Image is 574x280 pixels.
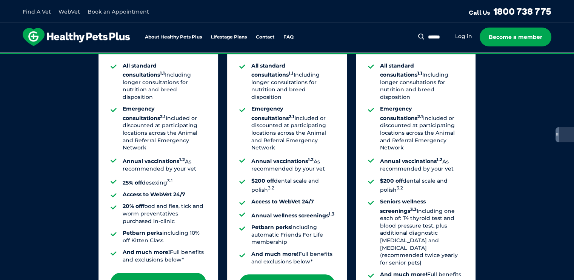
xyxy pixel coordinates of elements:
li: Including longer consultations for nutrition and breed disposition [251,62,335,101]
a: Find A Vet [23,8,51,15]
li: Including longer consultations for nutrition and breed disposition [380,62,463,101]
li: dental scale and polish [251,177,335,194]
sup: 2.1 [289,114,294,119]
button: Search [417,33,426,40]
span: Call Us [469,9,490,16]
li: As recommended by your vet [380,156,463,173]
strong: All standard consultations [123,62,165,78]
img: hpp-logo [23,28,130,46]
a: Lifestage Plans [211,35,247,40]
strong: All standard consultations [251,62,294,78]
li: Full benefits and exclusions below* [123,249,206,263]
sup: 2.1 [417,114,423,119]
strong: Petbarn perks [123,229,162,236]
li: Including one each of: T4 thyroid test and blood pressure test, plus additional diagnostic [MEDIC... [380,198,463,266]
a: About Healthy Pets Plus [145,35,202,40]
sup: 1.1 [160,70,165,75]
a: Log in [455,33,472,40]
strong: And much more! [380,271,427,278]
li: Including longer consultations for nutrition and breed disposition [123,62,206,101]
li: dental scale and polish [380,177,463,194]
strong: And much more! [123,249,170,255]
li: desexing [123,177,206,186]
strong: Annual vaccinations [251,158,314,165]
sup: 3.1 [167,178,172,183]
li: As recommended by your vet [251,156,335,173]
sup: 1.1 [289,70,294,75]
strong: $200 off [251,177,274,184]
strong: Annual wellness screenings [251,212,334,219]
sup: 3.2 [397,185,403,191]
sup: 1.1 [417,70,422,75]
li: including 10% off Kitten Class [123,229,206,244]
strong: Access to WebVet 24/7 [123,191,185,198]
a: WebVet [58,8,80,15]
a: Become a member [480,28,551,46]
a: Call Us1800 738 775 [469,6,551,17]
sup: 1.3 [329,211,334,216]
a: FAQ [283,35,294,40]
strong: Annual vaccinations [123,158,185,165]
strong: Petbarn perks [251,224,291,231]
li: Included or discounted at participating locations across the Animal and Referral Emergency Network [123,105,206,151]
strong: All standard consultations [380,62,422,78]
li: As recommended by your vet [123,156,206,173]
span: Proactive, preventative wellness program designed to keep your pet healthier and happier for longer [146,53,428,60]
sup: 2.1 [160,114,166,119]
sup: 3.3 [410,206,417,212]
li: food and flea, tick and worm preventatives purchased in-clinic [123,203,206,225]
strong: 25% off [123,179,142,186]
a: Book an Appointment [88,8,149,15]
strong: Seniors wellness screenings [380,198,426,214]
strong: Annual vaccinations [380,158,442,165]
strong: 20% off [123,203,143,209]
strong: Emergency consultations [251,105,294,121]
sup: 1.2 [179,157,185,162]
li: Full benefits and exclusions below* [251,251,335,265]
li: including automatic Friends For Life membership [251,224,335,246]
strong: Emergency consultations [380,105,423,121]
strong: Emergency consultations [123,105,166,121]
strong: Access to WebVet 24/7 [251,198,314,205]
a: Contact [256,35,274,40]
sup: 3.2 [268,185,274,191]
li: Included or discounted at participating locations across the Animal and Referral Emergency Network [251,105,335,151]
strong: And much more! [251,251,299,257]
strong: $200 off [380,177,403,184]
li: Included or discounted at participating locations across the Animal and Referral Emergency Network [380,105,463,151]
sup: 1.2 [437,157,442,162]
sup: 1.2 [308,157,314,162]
